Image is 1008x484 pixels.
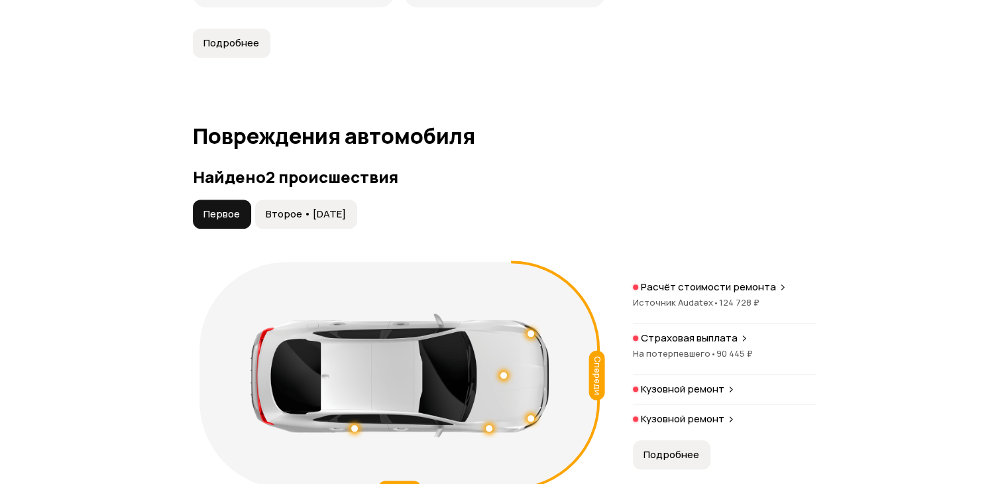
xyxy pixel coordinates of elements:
[719,296,759,308] span: 124 728 ₽
[713,296,719,308] span: •
[644,448,699,461] span: Подробнее
[203,36,259,50] span: Подробнее
[203,208,240,221] span: Первое
[193,200,251,229] button: Первое
[716,347,753,359] span: 90 445 ₽
[641,332,738,345] p: Страховая выплата
[193,168,816,186] h3: Найдено 2 происшествия
[255,200,357,229] button: Второе • [DATE]
[633,296,719,308] span: Источник Audatex
[641,412,724,426] p: Кузовной ремонт
[193,29,270,58] button: Подробнее
[633,440,710,469] button: Подробнее
[588,350,604,400] div: Спереди
[266,208,346,221] span: Второе • [DATE]
[641,383,724,396] p: Кузовной ремонт
[641,280,776,294] p: Расчёт стоимости ремонта
[193,124,816,148] h1: Повреждения автомобиля
[710,347,716,359] span: •
[633,347,716,359] span: На потерпевшего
